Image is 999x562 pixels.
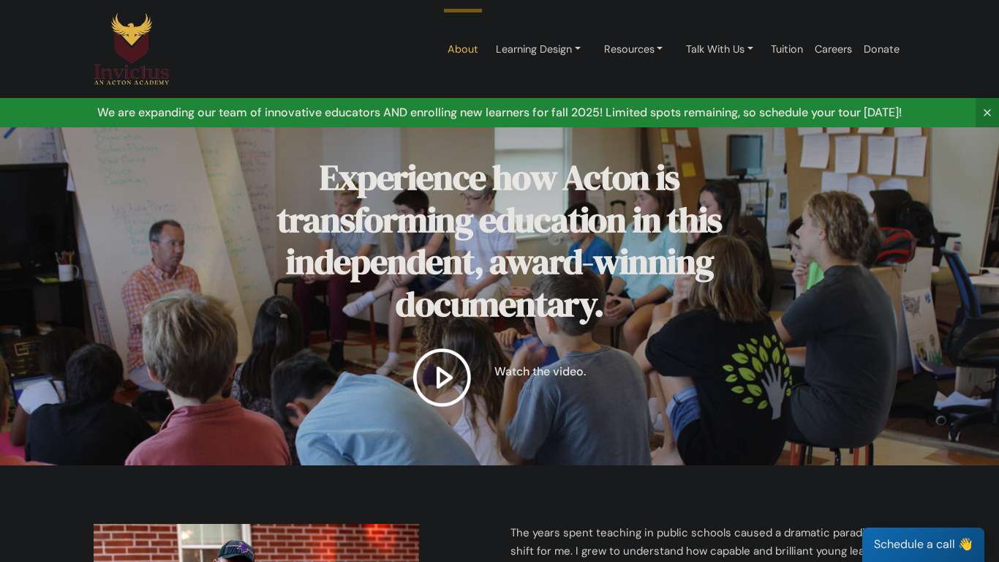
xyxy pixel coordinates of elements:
a: Tuition [765,18,809,80]
a: Donate [858,18,905,80]
h2: Experience how Acton is transforming education in this independent, award-winning documentary. [233,157,766,325]
a: Learning Design [484,36,592,63]
p: Watch the video. [494,364,586,381]
img: Logo [94,12,170,86]
a: Talk With Us [674,36,765,63]
a: About [442,18,484,80]
div: Schedule a call 👋 [862,528,984,562]
a: Watch the video. [233,348,766,407]
a: Careers [809,18,858,80]
a: Resources [592,36,675,63]
img: play button [413,348,472,407]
